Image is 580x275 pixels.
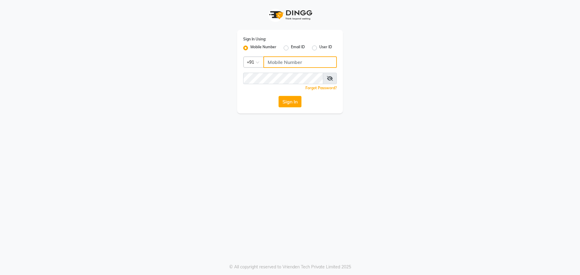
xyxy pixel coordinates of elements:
label: Sign In Using: [243,36,266,42]
label: Mobile Number [250,44,276,52]
input: Username [263,56,337,68]
img: logo1.svg [266,6,314,24]
a: Forgot Password? [305,86,337,90]
input: Username [243,73,323,84]
button: Sign In [279,96,301,107]
label: Email ID [291,44,305,52]
label: User ID [319,44,332,52]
